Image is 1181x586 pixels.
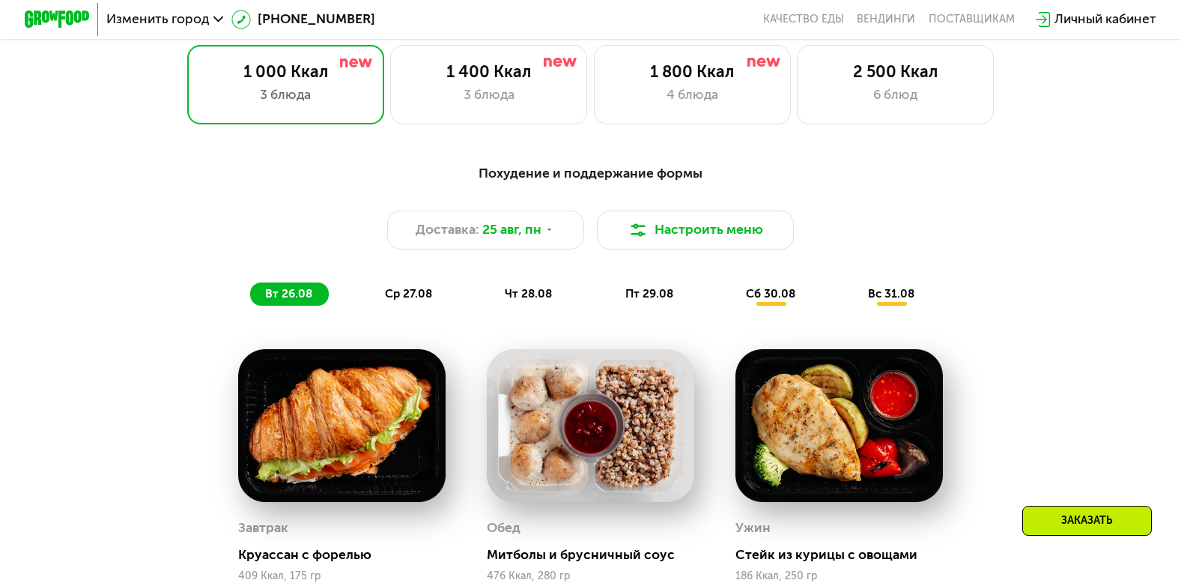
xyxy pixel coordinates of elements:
[106,13,209,26] span: Изменить город
[735,547,956,564] div: Стейк из курицы с овощами
[385,287,432,300] span: ср 27.08
[416,220,479,240] span: Доставка:
[407,62,570,82] div: 1 400 Ккал
[611,62,774,82] div: 1 800 Ккал
[1022,506,1152,536] div: Заказать
[625,287,673,300] span: пт 29.08
[735,516,771,541] div: Ужин
[482,220,541,240] span: 25 авг, пн
[204,85,367,105] div: 3 блюда
[407,85,570,105] div: 3 блюда
[814,62,977,82] div: 2 500 Ккал
[231,10,375,29] a: [PHONE_NUMBER]
[204,62,367,82] div: 1 000 Ккал
[505,287,552,300] span: чт 28.08
[929,13,1015,26] div: поставщикам
[763,13,844,26] a: Качество еды
[487,547,708,564] div: Митболы и брусничный соус
[746,287,795,300] span: сб 30.08
[1054,10,1156,29] div: Личный кабинет
[857,13,915,26] a: Вендинги
[611,85,774,105] div: 4 блюда
[735,570,943,582] div: 186 Ккал, 250 гр
[597,211,794,250] button: Настроить меню
[487,570,694,582] div: 476 Ккал, 280 гр
[238,516,288,541] div: Завтрак
[814,85,977,105] div: 6 блюд
[487,516,520,541] div: Обед
[238,570,446,582] div: 409 Ккал, 175 гр
[868,287,914,300] span: вс 31.08
[105,163,1076,184] div: Похудение и поддержание формы
[238,547,459,564] div: Круассан с форелью
[265,287,312,300] span: вт 26.08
